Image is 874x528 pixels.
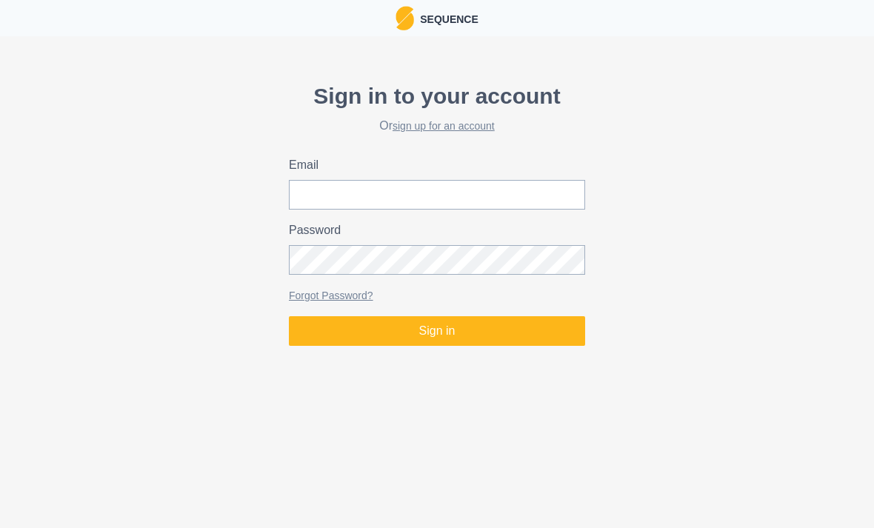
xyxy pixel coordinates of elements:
[289,156,576,174] label: Email
[396,6,478,30] a: LogoSequence
[289,118,585,133] h2: Or
[289,290,373,301] a: Forgot Password?
[289,316,585,346] button: Sign in
[289,79,585,113] p: Sign in to your account
[396,6,414,30] img: Logo
[393,120,495,132] a: sign up for an account
[414,9,478,27] p: Sequence
[289,221,576,239] label: Password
